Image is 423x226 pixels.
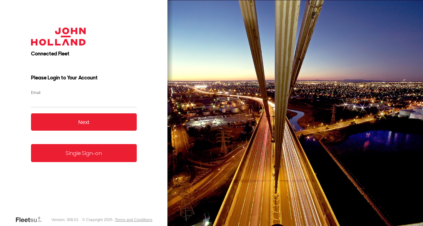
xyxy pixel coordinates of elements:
[15,216,48,223] a: Visit our Website
[115,218,152,222] a: Terms and Conditions
[31,90,137,95] label: Email
[31,74,137,81] h3: Please Login to Your Account
[31,50,137,57] h2: Connected Fleet
[31,28,86,46] img: John Holland
[82,218,152,222] div: © Copyright 2025 -
[31,113,137,131] button: Next
[31,144,137,162] a: Single Sign-on
[51,218,78,222] div: Version: 308.01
